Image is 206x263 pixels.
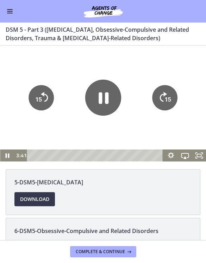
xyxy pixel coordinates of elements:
button: Airplay [178,104,192,116]
button: Skip ahead 15 seconds [152,39,177,65]
tspan: 15 [165,50,171,57]
span: Complete & continue [76,249,125,255]
img: Agents of Change [68,4,138,18]
button: Complete & continue [70,246,136,257]
span: Download [20,195,49,203]
button: Enable menu [6,7,14,16]
div: Playbar [32,104,160,116]
a: Download [14,192,55,206]
h3: DSM 5 - Part 3 ([MEDICAL_DATA], Obsessive-Compulsive and Related Disorders, Trauma & [MEDICAL_DAT... [6,25,192,42]
button: Fullscreen [192,104,206,116]
span: 6-DSM5-Obsessive-Compulsive and Related Disorders [14,227,192,235]
button: Pause [85,34,121,70]
tspan: 15 [36,50,42,57]
span: 5-DSM5-[MEDICAL_DATA] [14,178,192,186]
button: Show settings menu [164,104,178,116]
button: Skip back 15 seconds [29,39,54,65]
